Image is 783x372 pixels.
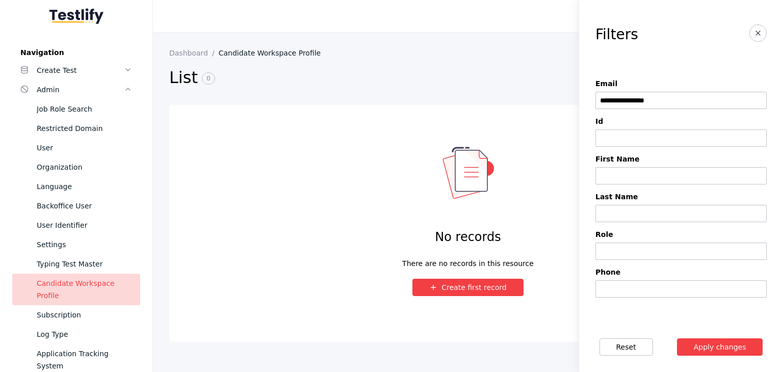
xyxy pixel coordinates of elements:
button: Create first record [412,279,524,296]
div: Create Test [37,64,124,76]
div: Application Tracking System [37,348,132,372]
label: Email [595,79,767,88]
a: Subscription [12,305,140,325]
button: Apply changes [677,338,763,356]
div: Typing Test Master [37,258,132,270]
div: User [37,142,132,154]
div: Admin [37,84,124,96]
div: Backoffice User [37,200,132,212]
div: Organization [37,161,132,173]
a: Log Type [12,325,140,344]
h3: Filters [595,26,638,43]
div: Language [37,180,132,193]
a: Backoffice User [12,196,140,216]
div: Job Role Search [37,103,132,115]
h4: No records [435,229,501,245]
a: Settings [12,235,140,254]
img: Testlify - Backoffice [49,8,103,24]
a: Candidate Workspace Profile [12,274,140,305]
a: Restricted Domain [12,119,140,138]
label: Last Name [595,193,767,201]
a: Typing Test Master [12,254,140,274]
div: There are no records in this resource [402,257,534,262]
a: User [12,138,140,157]
button: Reset [599,338,653,356]
a: Organization [12,157,140,177]
div: Log Type [37,328,132,340]
label: Phone [595,268,767,276]
label: Role [595,230,767,238]
h2: List [169,67,596,89]
label: Navigation [12,48,140,57]
div: Settings [37,238,132,251]
a: Dashboard [169,49,219,57]
a: Candidate Workspace Profile [219,49,329,57]
span: 0 [202,72,215,85]
div: Candidate Workspace Profile [37,277,132,302]
label: First Name [595,155,767,163]
label: Id [595,117,767,125]
div: Restricted Domain [37,122,132,135]
div: User Identifier [37,219,132,231]
a: Job Role Search [12,99,140,119]
a: User Identifier [12,216,140,235]
div: Subscription [37,309,132,321]
a: Language [12,177,140,196]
